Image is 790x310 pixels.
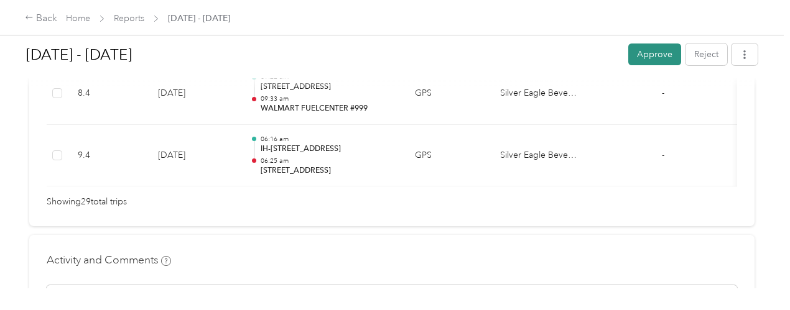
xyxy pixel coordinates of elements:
span: [DATE] - [DATE] [168,12,230,25]
p: [STREET_ADDRESS] [261,165,395,176]
span: Showing 29 total trips [47,195,127,209]
p: 06:16 am [261,135,395,144]
td: [DATE] [148,125,240,187]
h4: Activity and Comments [47,252,171,268]
a: Reports [114,13,144,24]
td: GPS [405,125,491,187]
h1: Aug 24 - Sep 6, 2025 [26,40,620,70]
td: Silver Eagle Beverages [490,63,589,125]
iframe: Everlance-gr Chat Button Frame [720,240,790,310]
td: GPS [405,63,491,125]
td: [DATE] [148,63,240,125]
p: 09:33 am [261,94,395,103]
span: - [662,150,664,160]
p: 06:25 am [261,157,395,165]
button: Approve [628,43,681,65]
p: WALMART FUELCENTER #999 [261,103,395,114]
button: Reject [685,43,727,65]
td: 8.4 [68,63,148,125]
a: Home [66,13,90,24]
td: 9.4 [68,125,148,187]
p: IH-[STREET_ADDRESS] [261,144,395,155]
td: Silver Eagle Beverages [490,125,589,187]
span: - [662,88,664,98]
div: Back [25,11,57,26]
